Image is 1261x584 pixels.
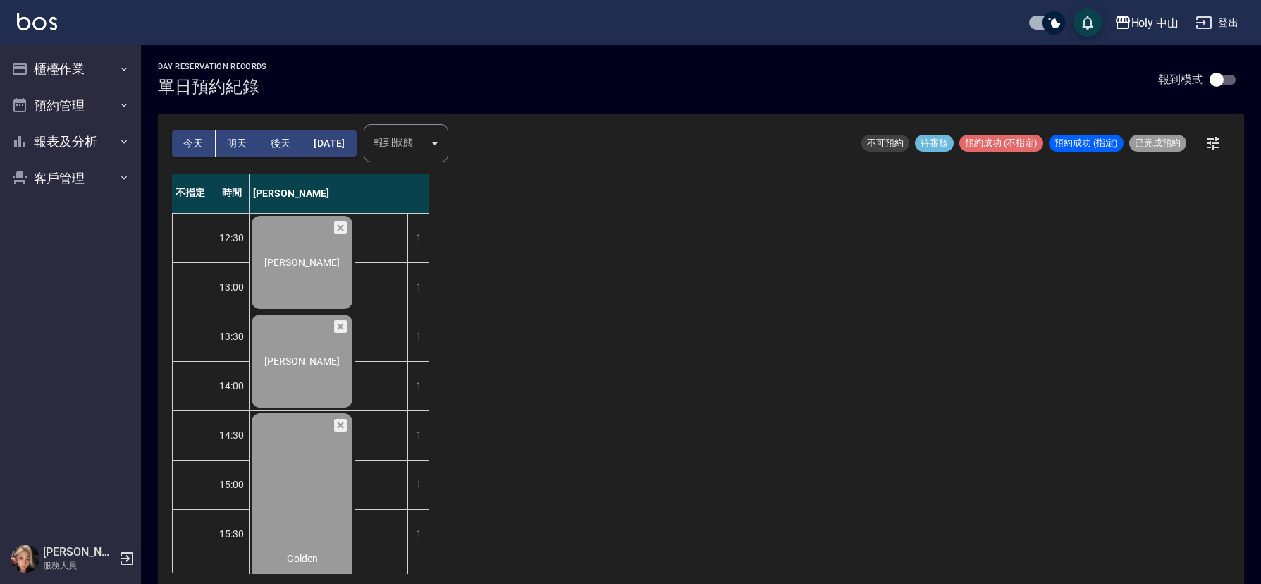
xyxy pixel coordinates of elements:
[6,51,135,87] button: 櫃檯作業
[259,130,303,157] button: 後天
[407,411,429,460] div: 1
[1074,8,1102,37] button: save
[1190,10,1244,36] button: 登出
[6,160,135,197] button: 客戶管理
[407,362,429,410] div: 1
[214,262,250,312] div: 13:00
[214,213,250,262] div: 12:30
[6,87,135,124] button: 預約管理
[43,545,115,559] h5: [PERSON_NAME]
[407,312,429,361] div: 1
[302,130,356,157] button: [DATE]
[172,130,216,157] button: 今天
[1158,72,1203,87] p: 報到模式
[11,545,39,573] img: Person
[1129,137,1186,150] span: 已完成預約
[1049,137,1124,150] span: 預約成功 (指定)
[250,174,429,213] div: [PERSON_NAME]
[17,13,57,30] img: Logo
[1131,14,1179,32] div: Holy 中山
[158,62,267,71] h2: day Reservation records
[214,361,250,410] div: 14:00
[214,460,250,509] div: 15:00
[262,355,343,367] span: [PERSON_NAME]
[6,123,135,160] button: 報表及分析
[407,510,429,559] div: 1
[915,137,954,150] span: 待審核
[214,312,250,361] div: 13:30
[407,461,429,509] div: 1
[43,559,115,572] p: 服務人員
[214,410,250,460] div: 14:30
[959,137,1043,150] span: 預約成功 (不指定)
[284,553,321,564] span: Golden
[216,130,259,157] button: 明天
[407,263,429,312] div: 1
[158,77,267,97] h3: 單日預約紀錄
[214,509,250,559] div: 15:30
[214,174,250,213] div: 時間
[1109,8,1185,37] button: Holy 中山
[861,137,909,150] span: 不可預約
[407,214,429,262] div: 1
[172,174,214,213] div: 不指定
[262,257,343,268] span: [PERSON_NAME]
